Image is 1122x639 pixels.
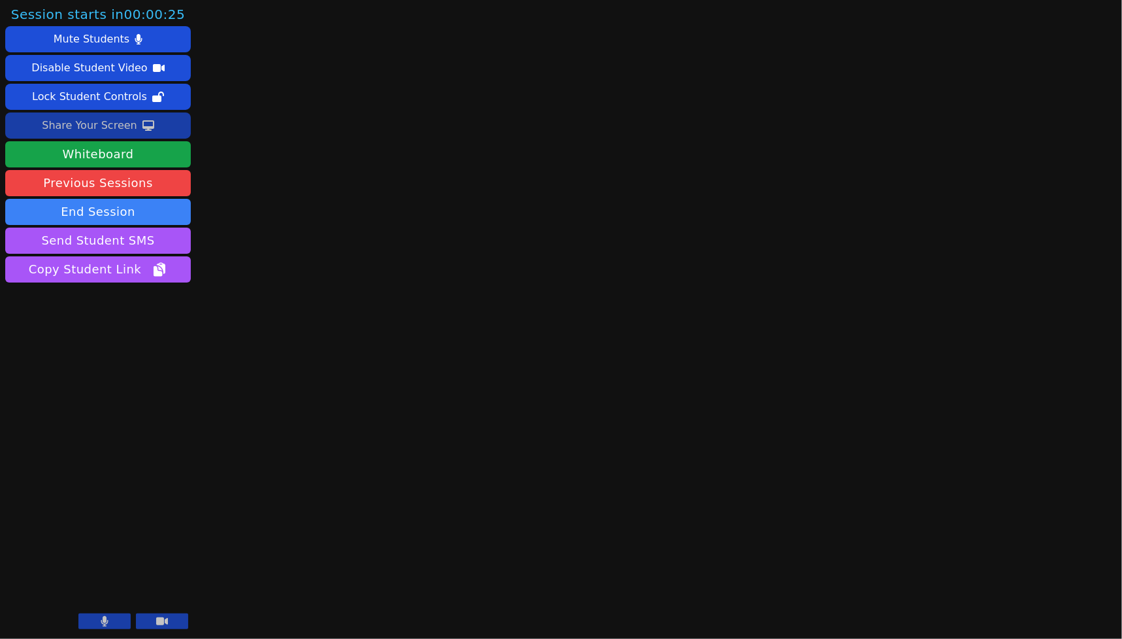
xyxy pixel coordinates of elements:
button: End Session [5,199,191,225]
button: Send Student SMS [5,228,191,254]
button: Disable Student Video [5,55,191,81]
button: Whiteboard [5,141,191,167]
div: Lock Student Controls [32,86,147,107]
div: Disable Student Video [31,58,147,78]
div: Share Your Screen [42,115,137,136]
button: Mute Students [5,26,191,52]
button: Lock Student Controls [5,84,191,110]
a: Previous Sessions [5,170,191,196]
button: Share Your Screen [5,112,191,139]
div: Mute Students [54,29,129,50]
span: Session starts in [11,5,186,24]
span: Copy Student Link [29,260,167,279]
time: 00:00:25 [124,7,185,22]
button: Copy Student Link [5,256,191,283]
